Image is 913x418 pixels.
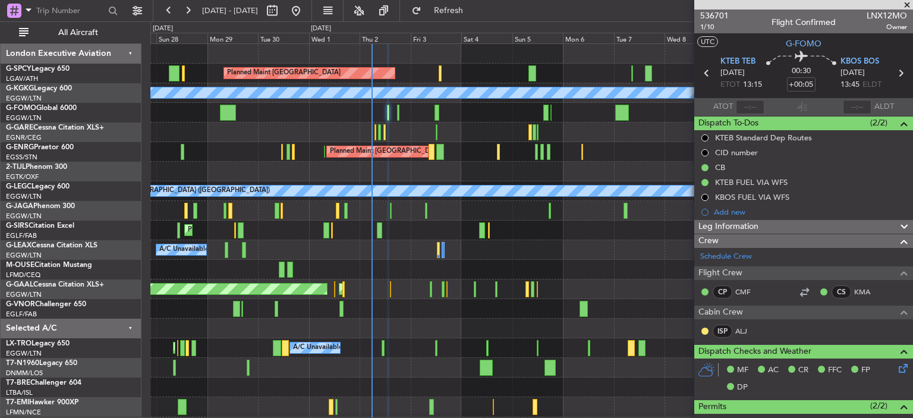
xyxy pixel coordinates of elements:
[737,382,748,394] span: DP
[6,281,33,288] span: G-GAAL
[874,101,894,113] span: ALDT
[832,285,851,298] div: CS
[461,33,512,43] div: Sat 4
[411,33,462,43] div: Fri 3
[870,117,887,129] span: (2/2)
[6,399,29,406] span: T7-EMI
[870,400,887,412] span: (2/2)
[698,117,758,130] span: Dispatch To-Dos
[6,360,77,367] a: T7-N1960Legacy 650
[713,325,732,338] div: ISP
[6,310,37,319] a: EGLF/FAB
[6,114,42,122] a: EGGW/LTN
[6,203,75,210] a: G-JAGAPhenom 300
[6,408,41,417] a: LFMN/NCE
[828,364,842,376] span: FFC
[720,79,740,91] span: ETOT
[6,164,67,171] a: 2-TIJLPhenom 300
[6,105,77,112] a: G-FOMOGlobal 6000
[6,183,70,190] a: G-LEGCLegacy 600
[698,220,758,234] span: Leg Information
[156,33,207,43] div: Sun 28
[6,360,39,367] span: T7-N1960
[698,266,742,280] span: Flight Crew
[6,262,92,269] a: M-OUSECitation Mustang
[715,133,812,143] div: KTEB Standard Dep Routes
[786,37,821,50] span: G-FOMO
[854,287,881,297] a: KMA
[867,22,907,32] span: Owner
[743,79,762,91] span: 13:15
[6,183,32,190] span: G-LEGC
[700,10,729,22] span: 536701
[6,242,32,249] span: G-LEAX
[6,379,81,386] a: T7-BREChallenger 604
[6,124,104,131] a: G-GARECessna Citation XLS+
[6,271,40,279] a: LFMD/CEQ
[768,364,779,376] span: AC
[6,340,32,347] span: LX-TRO
[6,164,26,171] span: 2-TIJL
[36,2,105,20] input: Trip Number
[311,24,331,34] div: [DATE]
[698,234,719,248] span: Crew
[798,364,808,376] span: CR
[6,222,74,230] a: G-SIRSCitation Excel
[6,105,36,112] span: G-FOMO
[6,124,33,131] span: G-GARE
[715,162,725,172] div: CB
[6,212,42,221] a: EGGW/LTN
[792,65,811,77] span: 00:30
[6,85,34,92] span: G-KGKG
[6,262,34,269] span: M-OUSE
[6,242,97,249] a: G-LEAXCessna Citation XLS
[6,65,32,73] span: G-SPCY
[713,285,732,298] div: CP
[330,143,517,161] div: Planned Maint [GEOGRAPHIC_DATA] ([GEOGRAPHIC_DATA])
[6,231,37,240] a: EGLF/FAB
[6,399,78,406] a: T7-EMIHawker 900XP
[6,85,72,92] a: G-KGKGLegacy 600
[6,301,35,308] span: G-VNOR
[697,36,718,47] button: UTC
[698,306,743,319] span: Cabin Crew
[227,64,341,82] div: Planned Maint [GEOGRAPHIC_DATA]
[736,100,764,114] input: --:--
[6,144,74,151] a: G-ENRGPraetor 600
[6,65,70,73] a: G-SPCYLegacy 650
[563,33,614,43] div: Mon 6
[309,33,360,43] div: Wed 1
[840,67,865,79] span: [DATE]
[6,192,42,201] a: EGGW/LTN
[665,33,716,43] div: Wed 8
[698,400,726,414] span: Permits
[715,147,758,158] div: CID number
[840,79,860,91] span: 13:45
[202,5,258,16] span: [DATE] - [DATE]
[512,33,563,43] div: Sun 5
[735,326,762,337] a: ALJ
[737,364,748,376] span: MF
[6,144,34,151] span: G-ENRG
[6,251,42,260] a: EGGW/LTN
[6,281,104,288] a: G-GAALCessna Citation XLS+
[714,207,907,217] div: Add new
[153,24,173,34] div: [DATE]
[735,287,762,297] a: CMF
[258,33,309,43] div: Tue 30
[6,222,29,230] span: G-SIRS
[13,23,129,42] button: All Aircraft
[861,364,870,376] span: FP
[6,301,86,308] a: G-VNORChallenger 650
[31,29,125,37] span: All Aircraft
[6,94,42,103] a: EGGW/LTN
[188,221,375,239] div: Planned Maint [GEOGRAPHIC_DATA] ([GEOGRAPHIC_DATA])
[840,56,879,68] span: KBOS BOS
[862,79,881,91] span: ELDT
[6,172,39,181] a: EGTK/OXF
[614,33,665,43] div: Tue 7
[698,345,811,359] span: Dispatch Checks and Weather
[6,340,70,347] a: LX-TROLegacy 650
[6,203,33,210] span: G-JAGA
[715,192,789,202] div: KBOS FUEL VIA WFS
